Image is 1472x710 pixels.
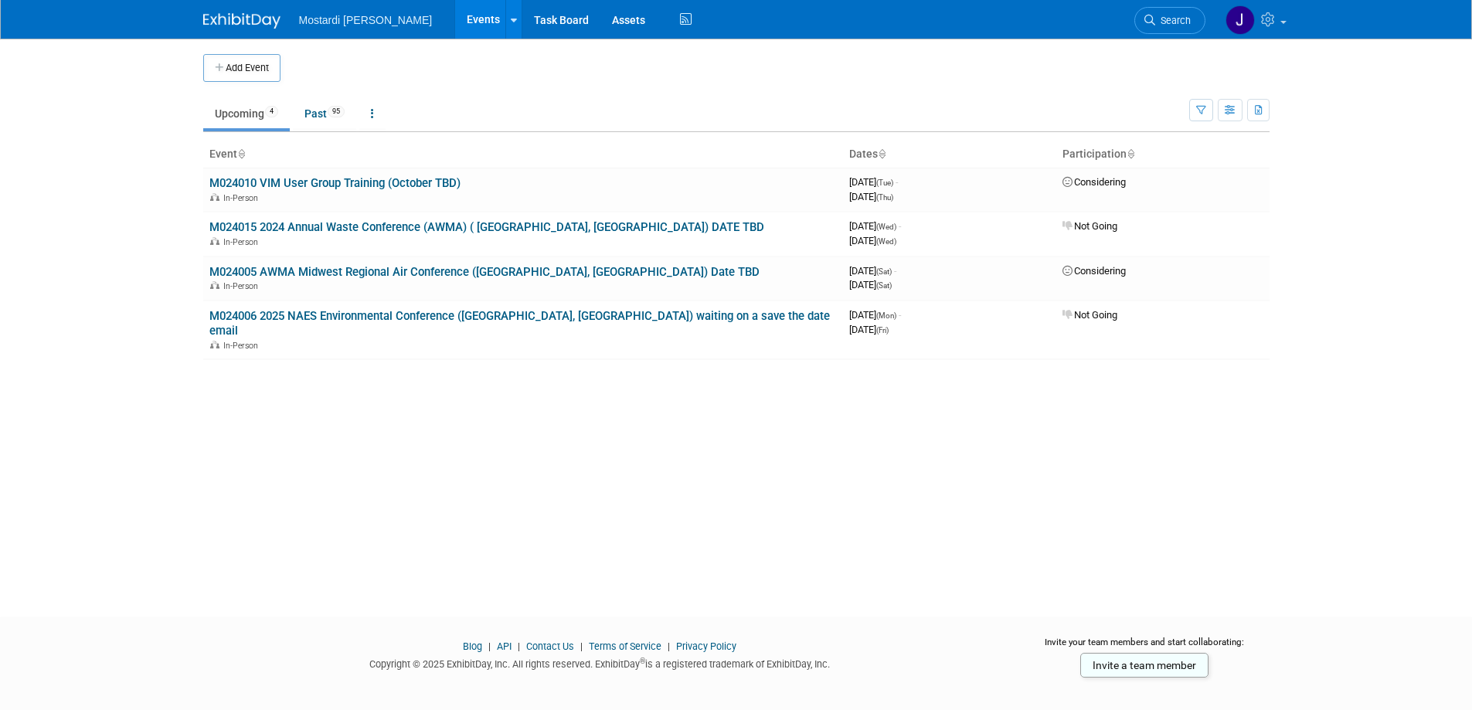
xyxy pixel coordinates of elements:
img: In-Person Event [210,237,219,245]
span: (Thu) [876,193,893,202]
span: | [576,640,586,652]
span: (Wed) [876,223,896,231]
sup: ® [640,657,645,665]
span: [DATE] [849,279,892,290]
a: Sort by Participation Type [1127,148,1134,160]
th: Dates [843,141,1056,168]
a: Upcoming4 [203,99,290,128]
span: (Tue) [876,178,893,187]
span: (Wed) [876,237,896,246]
a: Contact Us [526,640,574,652]
span: (Sat) [876,267,892,276]
img: ExhibitDay [203,13,280,29]
span: - [896,176,898,188]
a: Invite a team member [1080,653,1209,678]
span: Mostardi [PERSON_NAME] [299,14,433,26]
span: [DATE] [849,176,898,188]
span: - [899,220,901,232]
span: - [894,265,896,277]
span: [DATE] [849,220,901,232]
a: M024006 2025 NAES Environmental Conference ([GEOGRAPHIC_DATA], [GEOGRAPHIC_DATA]) waiting on a sa... [209,309,830,338]
span: [DATE] [849,309,901,321]
span: Not Going [1062,309,1117,321]
span: 95 [328,106,345,117]
a: M024015 2024 Annual Waste Conference (AWMA) ( [GEOGRAPHIC_DATA], [GEOGRAPHIC_DATA]) DATE TBD [209,220,764,234]
a: Sort by Event Name [237,148,245,160]
img: In-Person Event [210,193,219,201]
span: (Fri) [876,326,889,335]
a: Sort by Start Date [878,148,886,160]
span: In-Person [223,237,263,247]
span: [DATE] [849,265,896,277]
span: In-Person [223,341,263,351]
span: (Sat) [876,281,892,290]
span: | [514,640,524,652]
span: [DATE] [849,235,896,246]
span: | [484,640,495,652]
span: | [664,640,674,652]
a: Terms of Service [589,640,661,652]
span: In-Person [223,193,263,203]
span: In-Person [223,281,263,291]
img: In-Person Event [210,281,219,289]
span: Considering [1062,176,1126,188]
th: Participation [1056,141,1270,168]
button: Add Event [203,54,280,82]
a: Search [1134,7,1205,34]
img: In-Person Event [210,341,219,348]
span: (Mon) [876,311,896,320]
span: Considering [1062,265,1126,277]
th: Event [203,141,843,168]
a: API [497,640,512,652]
a: Blog [463,640,482,652]
span: 4 [265,106,278,117]
a: Privacy Policy [676,640,736,652]
a: M024005 AWMA Midwest Regional Air Conference ([GEOGRAPHIC_DATA], [GEOGRAPHIC_DATA]) Date TBD [209,265,760,279]
img: Jena DiFiore [1226,5,1255,35]
span: [DATE] [849,191,893,202]
span: [DATE] [849,324,889,335]
a: Past95 [293,99,356,128]
span: Not Going [1062,220,1117,232]
a: M024010 VIM User Group Training (October TBD) [209,176,461,190]
div: Copyright © 2025 ExhibitDay, Inc. All rights reserved. ExhibitDay is a registered trademark of Ex... [203,654,998,671]
div: Invite your team members and start collaborating: [1020,636,1270,659]
span: - [899,309,901,321]
span: Search [1155,15,1191,26]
